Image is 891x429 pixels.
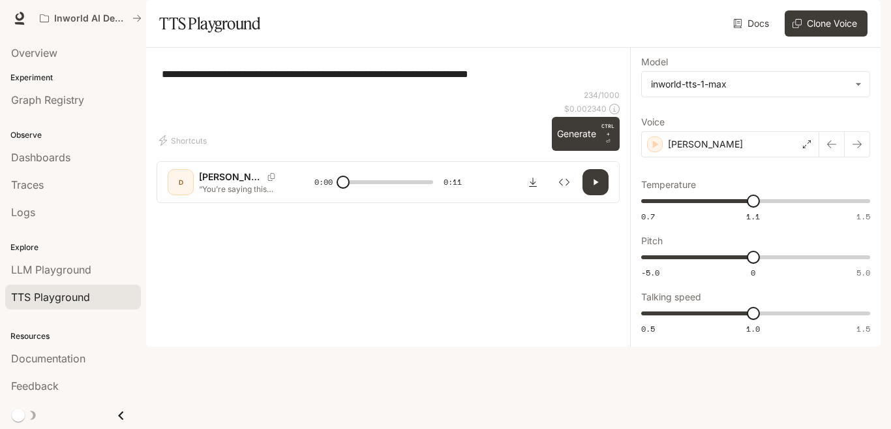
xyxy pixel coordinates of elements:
button: GenerateCTRL +⏎ [552,117,620,151]
h1: TTS Playground [159,10,260,37]
span: 0 [751,267,755,278]
button: Download audio [520,169,546,195]
p: “You’re saying this code could reveal every secret we’ve been guarding?” . . . “We’re giving you ... [199,183,283,195]
p: [PERSON_NAME] [199,170,262,183]
span: 0:11 [444,176,462,189]
a: Docs [731,10,774,37]
p: Voice [641,118,665,127]
span: 1.5 [856,211,870,222]
p: Talking speed [641,293,701,302]
p: ⏎ [601,122,614,146]
div: D [170,172,191,193]
p: 234 / 1000 [584,89,620,101]
p: Pitch [641,236,663,246]
p: Model [641,57,668,67]
span: 5.0 [856,267,870,278]
button: Shortcuts [157,130,212,151]
span: -5.0 [641,267,659,278]
p: CTRL + [601,122,614,138]
span: 0.7 [641,211,655,222]
p: [PERSON_NAME] [668,138,743,151]
p: $ 0.002340 [564,103,607,114]
span: 0:00 [314,176,333,189]
p: Temperature [641,180,696,189]
span: 0.5 [641,323,655,334]
button: Clone Voice [785,10,868,37]
span: 1.1 [746,211,760,222]
button: Inspect [551,169,577,195]
span: 1.0 [746,323,760,334]
div: inworld-tts-1-max [642,72,869,97]
span: 1.5 [856,323,870,334]
p: Inworld AI Demos [54,13,127,24]
button: All workspaces [34,5,147,31]
div: inworld-tts-1-max [651,78,849,91]
button: Copy Voice ID [262,173,280,181]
